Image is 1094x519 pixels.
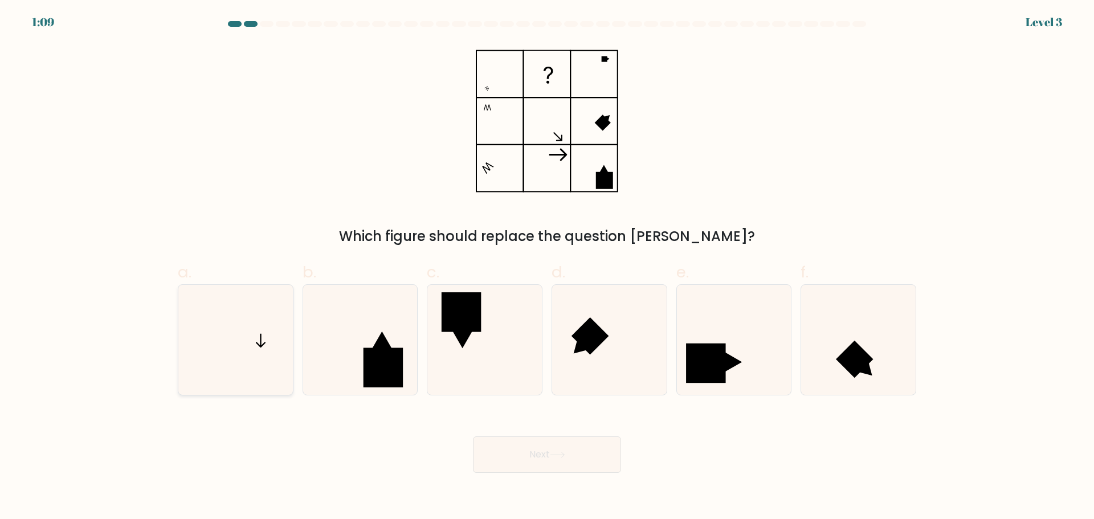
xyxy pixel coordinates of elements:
span: f. [801,261,809,283]
div: 1:09 [32,14,54,31]
span: b. [303,261,316,283]
div: Level 3 [1026,14,1062,31]
span: d. [552,261,565,283]
button: Next [473,436,621,473]
span: c. [427,261,439,283]
span: a. [178,261,191,283]
span: e. [676,261,689,283]
div: Which figure should replace the question [PERSON_NAME]? [185,226,909,247]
